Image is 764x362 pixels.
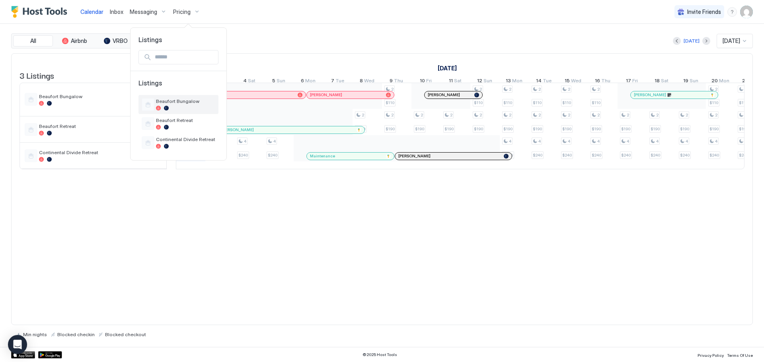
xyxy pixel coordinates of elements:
[131,36,226,44] span: Listings
[152,50,218,64] input: Input Field
[156,117,215,123] span: Beaufort Retreat
[8,335,27,354] div: Open Intercom Messenger
[156,136,215,142] span: Continental Divide Retreat
[138,79,218,95] span: Listings
[156,98,215,104] span: Beaufort Bungalow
